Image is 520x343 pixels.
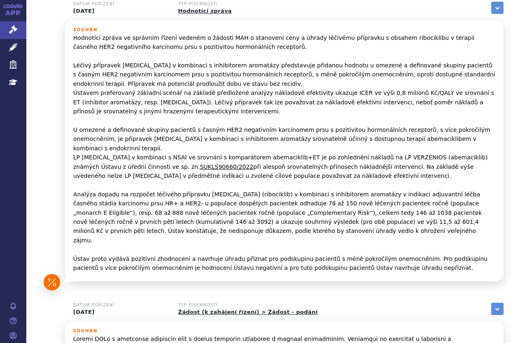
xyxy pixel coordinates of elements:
h3: Souhrn [73,28,495,32]
a: zobrazit vše [491,2,504,14]
a: Hodnotící zpráva [178,8,232,14]
h3: Souhrn [73,329,495,334]
p: Hodnotící zpráva ve správním řízení vedeném o žádosti MAH o stanovení ceny a úhrady léčivému příp... [73,33,495,273]
h3: Typ písemnosti [178,303,318,308]
a: SUKLS90660/2022 [200,163,253,170]
a: zobrazit vše [491,303,504,315]
h3: Datum pořízení [73,303,168,308]
p: [DATE] [73,309,168,315]
h3: Datum pořízení [73,2,168,7]
p: [DATE] [73,8,168,14]
a: Žádost (k zahájení řízení) > Žádost - podání [178,309,318,315]
h3: Typ písemnosti [178,2,273,7]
